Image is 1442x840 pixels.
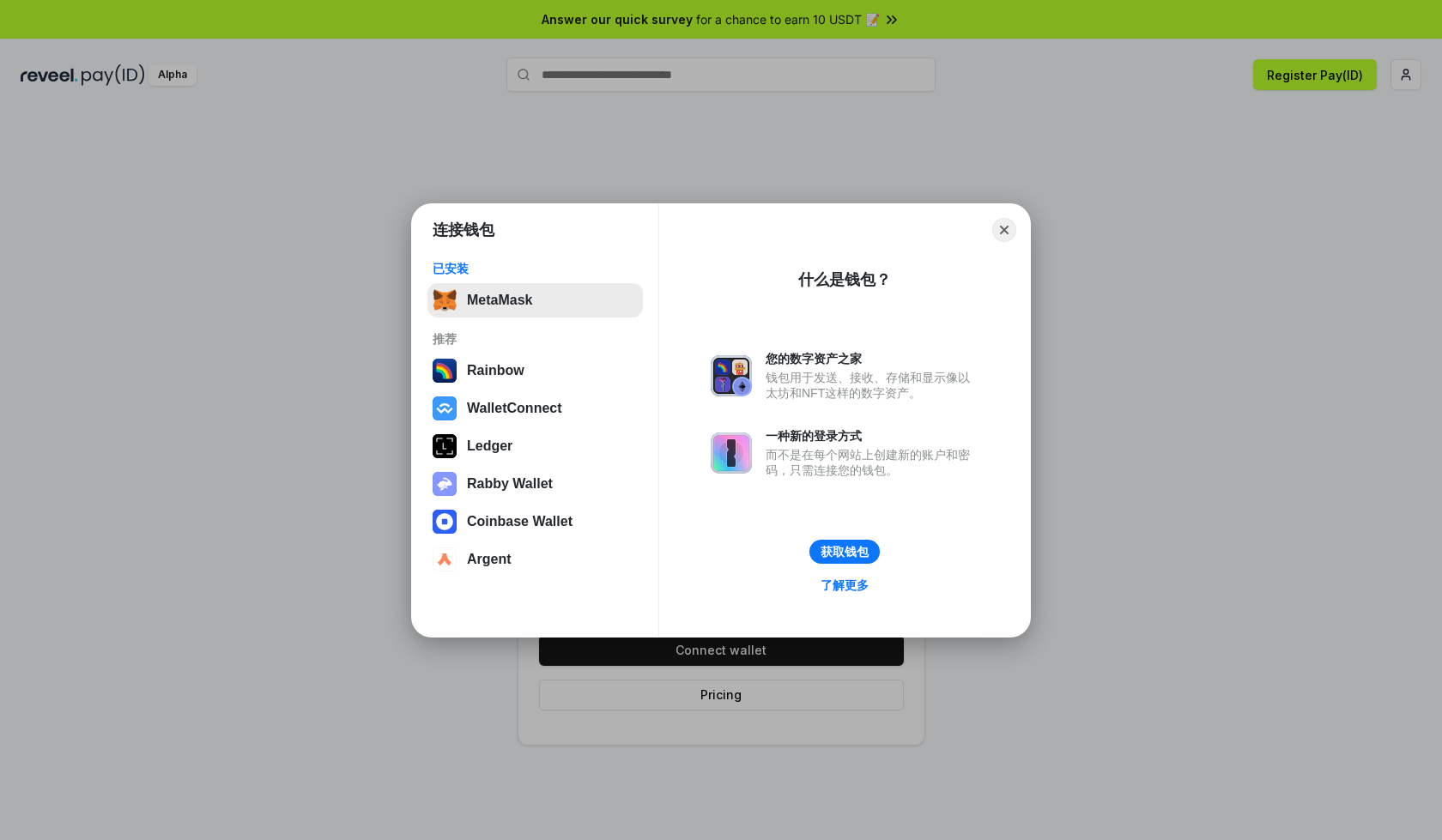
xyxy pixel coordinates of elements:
[427,354,643,388] button: Rainbow
[798,269,891,290] div: 什么是钱包？
[992,218,1016,242] button: Close
[433,288,457,312] img: svg+xml,%3Csvg%20fill%3D%22none%22%20height%3D%2233%22%20viewBox%3D%220%200%2035%2033%22%20width%...
[809,540,880,564] button: 获取钱包
[766,370,978,401] div: 钱包用于发送、接收、存储和显示像以太坊和NFT这样的数字资产。
[433,510,457,534] img: svg+xml,%3Csvg%20width%3D%2228%22%20height%3D%2228%22%20viewBox%3D%220%200%2028%2028%22%20fill%3D...
[467,401,562,416] div: WalletConnect
[766,351,978,366] div: 您的数字资产之家
[433,472,457,496] img: svg+xml,%3Csvg%20xmlns%3D%22http%3A%2F%2Fwww.w3.org%2F2000%2Fsvg%22%20fill%3D%22none%22%20viewBox...
[427,429,643,463] button: Ledger
[711,432,752,474] img: svg+xml,%3Csvg%20xmlns%3D%22http%3A%2F%2Fwww.w3.org%2F2000%2Fsvg%22%20fill%3D%22none%22%20viewBox...
[433,220,494,240] h1: 连接钱包
[467,552,512,567] div: Argent
[433,547,457,571] img: svg+xml,%3Csvg%20width%3D%2228%22%20height%3D%2228%22%20viewBox%3D%220%200%2028%2028%22%20fill%3D...
[433,396,457,420] img: svg+xml,%3Csvg%20width%3D%2228%22%20height%3D%2228%22%20viewBox%3D%220%200%2028%2028%22%20fill%3D...
[427,283,643,317] button: MetaMask
[810,574,879,596] a: 了解更多
[427,542,643,577] button: Argent
[766,447,978,478] div: 而不是在每个网站上创建新的账户和密码，只需连接您的钱包。
[467,293,532,308] div: MetaMask
[427,391,643,426] button: WalletConnect
[467,438,512,454] div: Ledger
[433,434,457,458] img: svg+xml,%3Csvg%20xmlns%3D%22http%3A%2F%2Fwww.w3.org%2F2000%2Fsvg%22%20width%3D%2228%22%20height%3...
[433,359,457,383] img: svg+xml,%3Csvg%20width%3D%22120%22%20height%3D%22120%22%20viewBox%3D%220%200%20120%20120%22%20fil...
[467,476,553,492] div: Rabby Wallet
[821,577,869,593] div: 了解更多
[427,505,643,539] button: Coinbase Wallet
[711,355,752,396] img: svg+xml,%3Csvg%20xmlns%3D%22http%3A%2F%2Fwww.w3.org%2F2000%2Fsvg%22%20fill%3D%22none%22%20viewBox...
[821,544,869,559] div: 获取钱包
[467,514,573,529] div: Coinbase Wallet
[433,261,638,276] div: 已安装
[766,428,978,444] div: 一种新的登录方式
[433,331,638,347] div: 推荐
[467,363,524,378] div: Rainbow
[427,467,643,501] button: Rabby Wallet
